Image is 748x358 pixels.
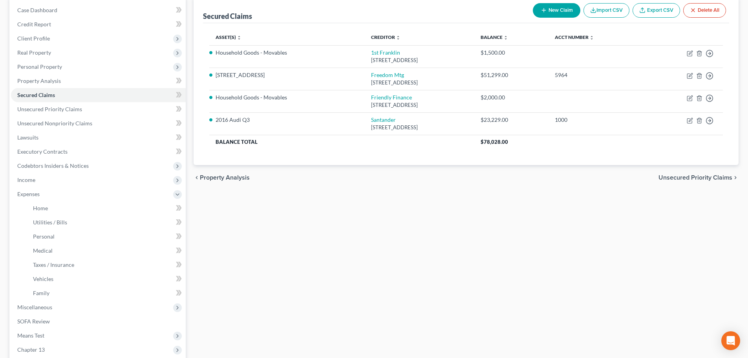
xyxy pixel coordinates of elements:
div: 1000 [555,116,638,124]
span: Taxes / Insurance [33,261,74,268]
span: Expenses [17,191,40,197]
div: 5964 [555,71,638,79]
button: New Claim [533,3,580,18]
span: Unsecured Nonpriority Claims [17,120,92,127]
i: chevron_right [732,174,739,181]
span: $78,028.00 [481,139,508,145]
span: Income [17,176,35,183]
div: $2,000.00 [481,94,542,101]
a: Acct Number unfold_more [555,34,594,40]
span: Medical [33,247,53,254]
span: Property Analysis [200,174,250,181]
a: Medical [27,244,186,258]
a: Unsecured Nonpriority Claims [11,116,186,130]
button: Unsecured Priority Claims chevron_right [658,174,739,181]
div: [STREET_ADDRESS] [371,101,468,109]
div: [STREET_ADDRESS] [371,124,468,131]
div: $51,299.00 [481,71,542,79]
span: Home [33,205,48,211]
a: Utilities / Bills [27,215,186,229]
div: Open Intercom Messenger [721,331,740,350]
span: Means Test [17,332,44,339]
a: Credit Report [11,17,186,31]
a: Executory Contracts [11,145,186,159]
i: unfold_more [589,35,594,40]
a: Freedom Mtg [371,72,404,78]
span: Case Dashboard [17,7,57,13]
a: Case Dashboard [11,3,186,17]
span: Property Analysis [17,77,61,84]
a: 1st Franklin [371,49,400,56]
span: Real Property [17,49,51,56]
span: Personal [33,233,55,240]
button: chevron_left Property Analysis [194,174,250,181]
a: Taxes / Insurance [27,258,186,272]
i: unfold_more [396,35,401,40]
span: Miscellaneous [17,304,52,310]
a: Property Analysis [11,74,186,88]
span: Chapter 13 [17,346,45,353]
i: unfold_more [237,35,241,40]
i: chevron_left [194,174,200,181]
div: [STREET_ADDRESS] [371,57,468,64]
li: Household Goods - Movables [216,94,358,101]
button: Import CSV [583,3,629,18]
div: [STREET_ADDRESS] [371,79,468,86]
a: Vehicles [27,272,186,286]
li: 2016 Audi Q3 [216,116,358,124]
a: Unsecured Priority Claims [11,102,186,116]
div: Secured Claims [203,11,252,21]
span: Client Profile [17,35,50,42]
span: Utilities / Bills [33,219,67,226]
a: SOFA Review [11,314,186,329]
a: Home [27,201,186,215]
span: Personal Property [17,63,62,70]
a: Family [27,286,186,300]
span: Lawsuits [17,134,38,141]
span: Unsecured Priority Claims [17,106,82,112]
span: Unsecured Priority Claims [658,174,732,181]
span: Family [33,290,49,296]
a: Secured Claims [11,88,186,102]
div: $1,500.00 [481,49,542,57]
a: Balance unfold_more [481,34,508,40]
a: Asset(s) unfold_more [216,34,241,40]
i: unfold_more [503,35,508,40]
th: Balance Total [209,135,474,149]
span: Executory Contracts [17,148,68,155]
a: Lawsuits [11,130,186,145]
span: Secured Claims [17,92,55,98]
button: Delete All [683,3,726,18]
a: Friendly Finance [371,94,412,101]
span: Credit Report [17,21,51,28]
span: Codebtors Insiders & Notices [17,162,89,169]
li: Household Goods - Movables [216,49,358,57]
a: Creditor unfold_more [371,34,401,40]
span: Vehicles [33,275,53,282]
div: $23,229.00 [481,116,542,124]
li: [STREET_ADDRESS] [216,71,358,79]
span: SOFA Review [17,318,50,325]
a: Santander [371,116,396,123]
a: Personal [27,229,186,244]
a: Export CSV [633,3,680,18]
